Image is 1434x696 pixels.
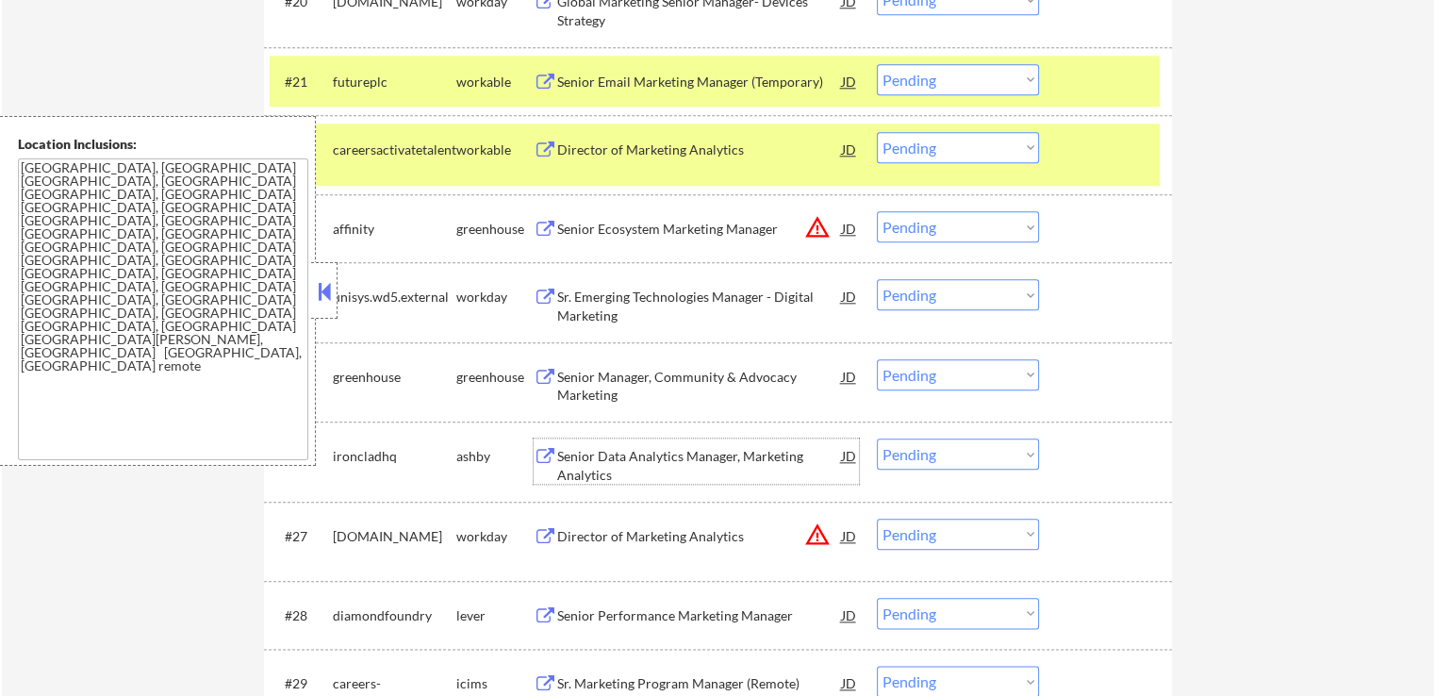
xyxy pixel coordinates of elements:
div: [DOMAIN_NAME] [333,527,456,546]
div: icims [456,674,534,693]
div: #28 [285,606,318,625]
div: workday [456,527,534,546]
div: JD [840,598,859,632]
div: JD [840,64,859,98]
div: affinity [333,220,456,239]
div: Senior Manager, Community & Advocacy Marketing [557,368,842,405]
div: greenhouse [456,220,534,239]
div: Location Inclusions: [18,135,308,154]
div: #27 [285,527,318,546]
div: JD [840,439,859,472]
div: Senior Performance Marketing Manager [557,606,842,625]
div: careersactivatetalent [333,141,456,159]
div: workable [456,141,534,159]
div: Senior Data Analytics Manager, Marketing Analytics [557,447,842,484]
div: unisys.wd5.external [333,288,456,307]
div: diamondfoundry [333,606,456,625]
button: warning_amber [804,214,831,240]
div: Sr. Emerging Technologies Manager - Digital Marketing [557,288,842,324]
div: JD [840,211,859,245]
div: workday [456,288,534,307]
div: workable [456,73,534,91]
div: ashby [456,447,534,466]
div: JD [840,519,859,553]
div: ironcladhq [333,447,456,466]
div: JD [840,359,859,393]
div: Sr. Marketing Program Manager (Remote) [557,674,842,693]
div: greenhouse [456,368,534,387]
div: futureplc [333,73,456,91]
div: JD [840,279,859,313]
div: Director of Marketing Analytics [557,527,842,546]
div: Senior Email Marketing Manager (Temporary) [557,73,842,91]
button: warning_amber [804,522,831,548]
div: #21 [285,73,318,91]
div: Senior Ecosystem Marketing Manager [557,220,842,239]
div: lever [456,606,534,625]
div: Director of Marketing Analytics [557,141,842,159]
div: #29 [285,674,318,693]
div: JD [840,132,859,166]
div: greenhouse [333,368,456,387]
